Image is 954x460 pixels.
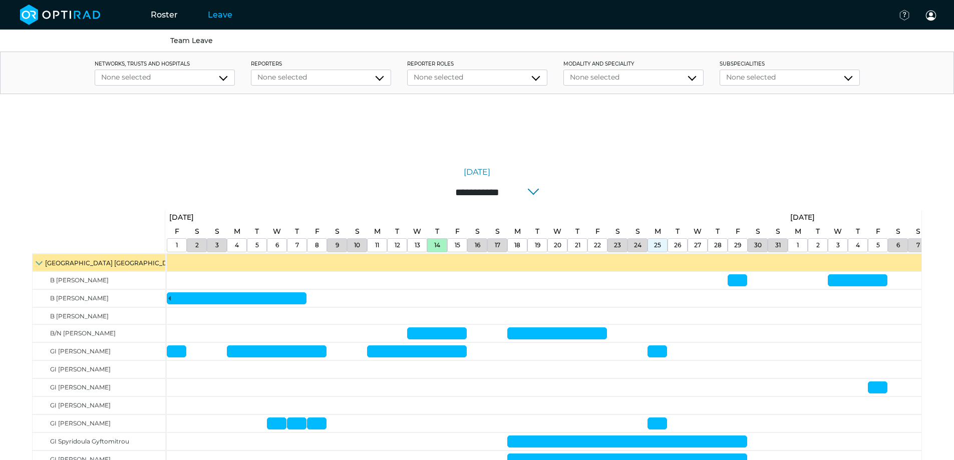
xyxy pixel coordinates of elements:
[212,224,222,239] a: August 3, 2025
[253,239,261,252] a: August 5, 2025
[773,239,783,252] a: August 31, 2025
[50,419,111,427] span: GI [PERSON_NAME]
[50,437,129,445] span: GI Spyridoula Gyftomitrou
[192,224,202,239] a: August 2, 2025
[533,224,542,239] a: August 19, 2025
[853,224,862,239] a: September 4, 2025
[50,401,111,409] span: GI [PERSON_NAME]
[252,224,261,239] a: August 5, 2025
[50,347,111,355] span: GI [PERSON_NAME]
[512,239,523,252] a: August 18, 2025
[353,224,362,239] a: August 10, 2025
[753,224,763,239] a: August 30, 2025
[631,239,644,252] a: August 24, 2025
[95,60,235,68] label: networks, trusts and hospitals
[691,224,704,239] a: August 27, 2025
[433,224,442,239] a: August 14, 2025
[593,224,602,239] a: August 22, 2025
[814,239,822,252] a: September 2, 2025
[392,239,403,252] a: August 12, 2025
[794,239,801,252] a: September 1, 2025
[292,224,301,239] a: August 7, 2025
[573,224,582,239] a: August 21, 2025
[232,239,241,252] a: August 4, 2025
[493,224,502,239] a: August 17, 2025
[333,239,342,252] a: August 9, 2025
[472,239,483,252] a: August 16, 2025
[654,241,661,249] span: 25
[312,239,322,252] a: August 8, 2025
[712,239,724,252] a: August 28, 2025
[692,239,704,252] a: August 27, 2025
[813,224,822,239] a: September 2, 2025
[372,224,383,239] a: August 11, 2025
[50,365,111,373] span: GI [PERSON_NAME]
[172,224,182,239] a: August 1, 2025
[50,294,109,302] span: B [PERSON_NAME]
[894,239,902,252] a: September 6, 2025
[293,239,301,252] a: August 7, 2025
[720,60,860,68] label: Subspecialities
[788,210,817,225] a: September 1, 2025
[273,239,281,252] a: August 6, 2025
[914,239,922,252] a: September 7, 2025
[452,239,463,252] a: August 15, 2025
[611,239,623,252] a: August 23, 2025
[407,60,547,68] label: Reporter roles
[773,224,783,239] a: August 31, 2025
[853,239,862,252] a: September 4, 2025
[333,224,342,239] a: August 9, 2025
[913,224,923,239] a: September 7, 2025
[633,224,643,239] a: August 24, 2025
[873,224,883,239] a: September 5, 2025
[50,329,116,337] span: B/N [PERSON_NAME]
[464,166,490,178] a: [DATE]
[231,224,243,239] a: August 4, 2025
[532,239,543,252] a: August 19, 2025
[414,72,541,83] div: None selected
[874,239,882,252] a: September 5, 2025
[713,224,722,239] a: August 28, 2025
[373,239,382,252] a: August 11, 2025
[312,224,322,239] a: August 8, 2025
[193,239,201,252] a: August 2, 2025
[167,210,196,225] a: August 1, 2025
[393,224,402,239] a: August 12, 2025
[732,239,744,252] a: August 29, 2025
[412,239,423,252] a: August 13, 2025
[733,224,743,239] a: August 29, 2025
[170,36,213,45] a: Team Leave
[652,224,664,239] a: August 25, 2025
[432,239,443,252] a: August 14, 2025
[652,239,664,252] a: August 25, 2025
[453,224,462,239] a: August 15, 2025
[251,60,391,68] label: Reporters
[45,259,182,267] span: [GEOGRAPHIC_DATA] [GEOGRAPHIC_DATA]
[563,60,704,68] label: Modality and Speciality
[20,5,101,25] img: brand-opti-rad-logos-blue-and-white-d2f68631ba2948856bd03f2d395fb146ddc8fb01b4b6e9315ea85fa773367...
[492,239,503,252] a: August 17, 2025
[613,224,622,239] a: August 23, 2025
[50,276,109,284] span: B [PERSON_NAME]
[572,239,583,252] a: August 21, 2025
[512,224,523,239] a: August 18, 2025
[213,239,221,252] a: August 3, 2025
[591,239,603,252] a: August 22, 2025
[411,224,424,239] a: August 13, 2025
[792,224,804,239] a: September 1, 2025
[893,224,903,239] a: September 6, 2025
[352,239,363,252] a: August 10, 2025
[551,239,564,252] a: August 20, 2025
[726,72,853,83] div: None selected
[673,224,682,239] a: August 26, 2025
[50,312,109,320] span: B [PERSON_NAME]
[101,72,228,83] div: None selected
[551,224,564,239] a: August 20, 2025
[752,239,764,252] a: August 30, 2025
[173,239,180,252] a: August 1, 2025
[50,383,111,391] span: GI [PERSON_NAME]
[834,239,842,252] a: September 3, 2025
[831,224,844,239] a: September 3, 2025
[672,239,684,252] a: August 26, 2025
[473,224,482,239] a: August 16, 2025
